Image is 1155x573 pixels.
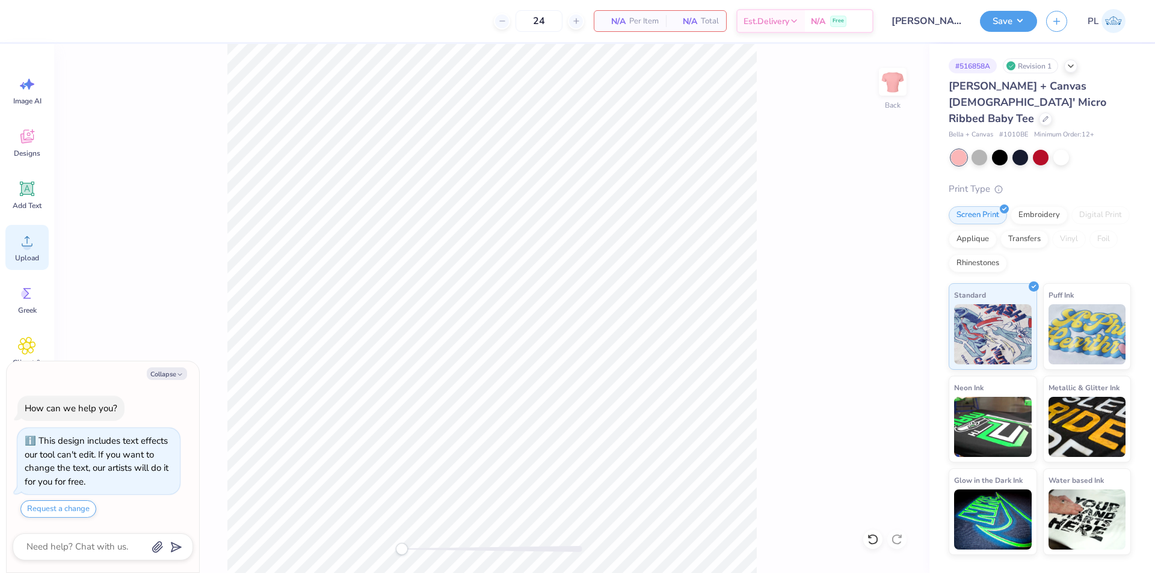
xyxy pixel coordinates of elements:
img: Standard [954,304,1032,364]
input: Untitled Design [882,9,971,33]
span: Glow in the Dark Ink [954,474,1023,486]
div: # 516858A [949,58,997,73]
img: Neon Ink [954,397,1032,457]
img: Princess Leyva [1101,9,1126,33]
span: Puff Ink [1049,289,1074,301]
button: Request a change [20,500,96,518]
div: Print Type [949,182,1131,196]
img: Glow in the Dark Ink [954,489,1032,550]
button: Collapse [147,367,187,380]
div: Revision 1 [1003,58,1058,73]
span: Metallic & Glitter Ink [1049,381,1120,394]
div: Embroidery [1011,206,1068,224]
span: Water based Ink [1049,474,1104,486]
span: N/A [673,15,697,28]
div: This design includes text effects our tool can't edit. If you want to change the text, our artist... [25,435,168,488]
span: Standard [954,289,986,301]
div: Vinyl [1052,230,1086,248]
span: N/A [811,15,825,28]
span: Neon Ink [954,381,984,394]
span: Per Item [629,15,659,28]
img: Metallic & Glitter Ink [1049,397,1126,457]
div: Foil [1089,230,1118,248]
span: PL [1088,14,1098,28]
span: Upload [15,253,39,263]
span: Total [701,15,719,28]
div: Transfers [1000,230,1049,248]
div: Digital Print [1071,206,1130,224]
button: Save [980,11,1037,32]
input: – – [516,10,562,32]
span: [PERSON_NAME] + Canvas [DEMOGRAPHIC_DATA]' Micro Ribbed Baby Tee [949,79,1106,126]
div: Screen Print [949,206,1007,224]
a: PL [1082,9,1131,33]
span: Est. Delivery [744,15,789,28]
span: Add Text [13,201,42,210]
div: Applique [949,230,997,248]
span: Minimum Order: 12 + [1034,130,1094,140]
img: Water based Ink [1049,489,1126,550]
span: N/A [602,15,626,28]
div: How can we help you? [25,402,117,414]
span: Bella + Canvas [949,130,993,140]
span: Free [833,17,844,25]
span: Greek [18,305,37,315]
img: Back [881,70,905,94]
div: Accessibility label [396,543,408,555]
img: Puff Ink [1049,304,1126,364]
span: # 1010BE [999,130,1028,140]
div: Back [885,100,901,111]
div: Rhinestones [949,254,1007,272]
span: Clipart & logos [7,358,47,377]
span: Image AI [13,96,42,106]
span: Designs [14,149,40,158]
